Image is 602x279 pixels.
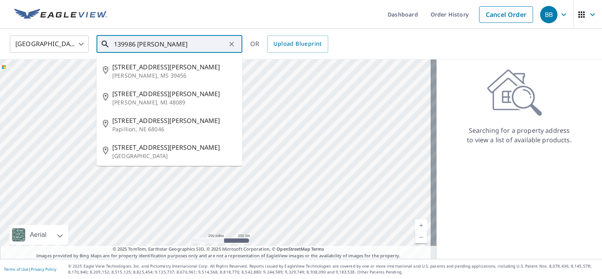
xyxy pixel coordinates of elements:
a: Upload Blueprint [267,35,328,53]
div: Aerial [9,225,68,245]
div: BB [540,6,557,23]
input: Search by address or latitude-longitude [114,33,226,55]
p: Searching for a property address to view a list of available products. [466,126,572,145]
a: Current Level 5, Zoom In [415,219,427,231]
p: Papillion, NE 68046 [112,125,236,133]
p: | [4,267,56,272]
span: [STREET_ADDRESS][PERSON_NAME] [112,143,236,152]
a: Current Level 5, Zoom Out [415,231,427,243]
div: [GEOGRAPHIC_DATA] [10,33,89,55]
a: Privacy Policy [31,266,56,272]
span: [STREET_ADDRESS][PERSON_NAME] [112,116,236,125]
a: Terms [311,246,324,252]
p: [PERSON_NAME], MI 48089 [112,99,236,106]
p: [PERSON_NAME], MS 39456 [112,72,236,80]
span: Upload Blueprint [273,39,321,49]
img: EV Logo [14,9,107,20]
div: Aerial [28,225,49,245]
button: Clear [226,39,237,50]
span: [STREET_ADDRESS][PERSON_NAME] [112,62,236,72]
p: © 2025 Eagle View Technologies, Inc. and Pictometry International Corp. All Rights Reserved. Repo... [68,263,598,275]
a: Cancel Order [479,6,533,23]
p: [GEOGRAPHIC_DATA] [112,152,236,160]
a: Terms of Use [4,266,28,272]
span: © 2025 TomTom, Earthstar Geographics SIO, © 2025 Microsoft Corporation, © [113,246,324,253]
a: OpenStreetMap [277,246,310,252]
span: [STREET_ADDRESS][PERSON_NAME] [112,89,236,99]
div: OR [250,35,328,53]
